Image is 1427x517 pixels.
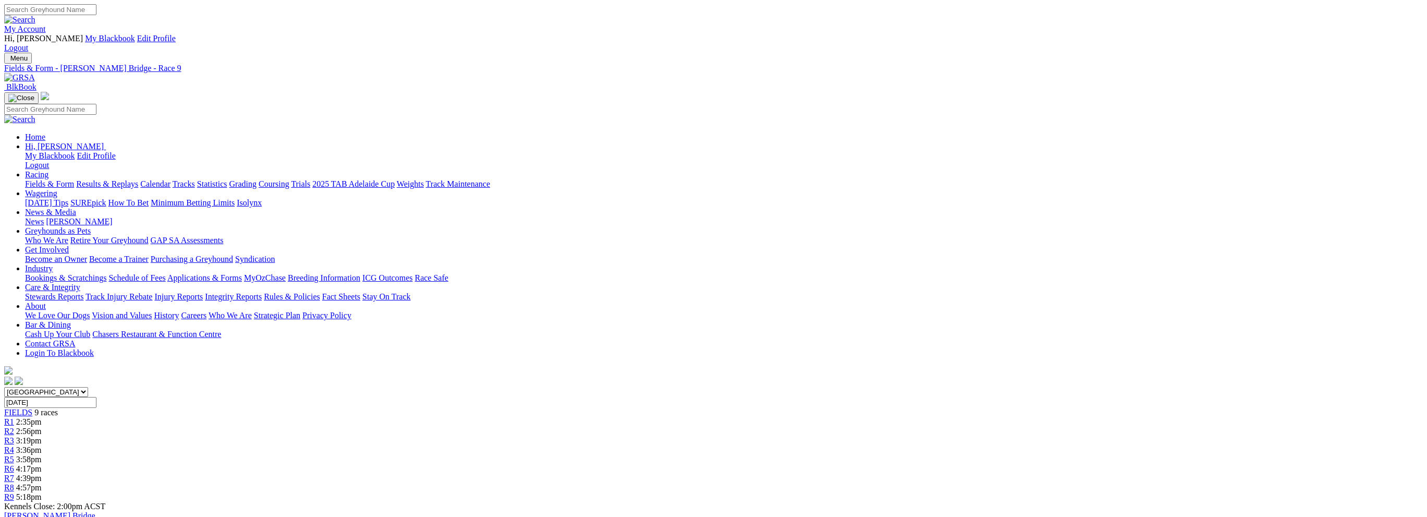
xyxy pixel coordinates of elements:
a: R2 [4,427,14,436]
span: 9 races [34,408,58,417]
span: 3:58pm [16,455,42,464]
a: We Love Our Dogs [25,311,90,320]
a: Edit Profile [137,34,176,43]
a: Grading [229,179,257,188]
a: Retire Your Greyhound [70,236,149,245]
a: News [25,217,44,226]
span: 2:35pm [16,417,42,426]
a: History [154,311,179,320]
span: Kennels Close: 2:00pm ACST [4,502,105,511]
a: My Blackbook [85,34,135,43]
a: Login To Blackbook [25,348,94,357]
a: News & Media [25,208,76,217]
a: Careers [181,311,206,320]
a: Integrity Reports [205,292,262,301]
a: GAP SA Assessments [151,236,224,245]
a: Track Injury Rebate [86,292,152,301]
a: Calendar [140,179,170,188]
div: Care & Integrity [25,292,1423,302]
a: Get Involved [25,245,69,254]
a: Injury Reports [154,292,203,301]
div: News & Media [25,217,1423,226]
a: Stewards Reports [25,292,83,301]
a: Schedule of Fees [108,273,165,282]
a: Tracks [173,179,195,188]
div: Hi, [PERSON_NAME] [25,151,1423,170]
a: Wagering [25,189,57,198]
a: Vision and Values [92,311,152,320]
span: Menu [10,54,28,62]
a: [PERSON_NAME] [46,217,112,226]
img: logo-grsa-white.png [4,366,13,375]
a: R4 [4,446,14,454]
a: R6 [4,464,14,473]
img: facebook.svg [4,377,13,385]
input: Select date [4,397,96,408]
a: R5 [4,455,14,464]
span: 4:39pm [16,474,42,483]
a: Logout [4,43,28,52]
span: 5:18pm [16,492,42,501]
a: Track Maintenance [426,179,490,188]
a: Logout [25,161,49,170]
a: Stay On Track [362,292,410,301]
a: Race Safe [414,273,448,282]
span: 3:36pm [16,446,42,454]
a: Care & Integrity [25,283,80,292]
div: Racing [25,179,1423,189]
a: Strategic Plan [254,311,300,320]
a: Fields & Form - [PERSON_NAME] Bridge - Race 9 [4,64,1423,73]
div: Industry [25,273,1423,283]
a: ICG Outcomes [362,273,412,282]
a: Become an Owner [25,255,87,263]
a: R9 [4,492,14,501]
a: Applications & Forms [167,273,242,282]
a: Cash Up Your Club [25,330,90,339]
a: R7 [4,474,14,483]
a: Statistics [197,179,227,188]
img: twitter.svg [15,377,23,385]
span: Hi, [PERSON_NAME] [4,34,83,43]
a: Racing [25,170,48,179]
div: Greyhounds as Pets [25,236,1423,245]
button: Toggle navigation [4,92,39,104]
div: About [25,311,1423,320]
a: FIELDS [4,408,32,417]
a: Fact Sheets [322,292,360,301]
span: 4:57pm [16,483,42,492]
a: Rules & Policies [264,292,320,301]
a: 2025 TAB Adelaide Cup [312,179,395,188]
a: Syndication [235,255,275,263]
img: logo-grsa-white.png [41,92,49,100]
a: Hi, [PERSON_NAME] [25,142,106,151]
a: R3 [4,436,14,445]
a: [DATE] Tips [25,198,68,207]
a: My Account [4,25,46,33]
a: MyOzChase [244,273,286,282]
a: Minimum Betting Limits [151,198,235,207]
a: R8 [4,483,14,492]
div: Get Involved [25,255,1423,264]
input: Search [4,4,96,15]
button: Toggle navigation [4,53,32,64]
span: 2:56pm [16,427,42,436]
a: Breeding Information [288,273,360,282]
a: Weights [397,179,424,188]
a: SUREpick [70,198,106,207]
a: Greyhounds as Pets [25,226,91,235]
a: Bar & Dining [25,320,71,329]
a: Results & Replays [76,179,138,188]
a: My Blackbook [25,151,75,160]
a: About [25,302,46,310]
img: Search [4,15,35,25]
a: R1 [4,417,14,426]
img: GRSA [4,73,35,82]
